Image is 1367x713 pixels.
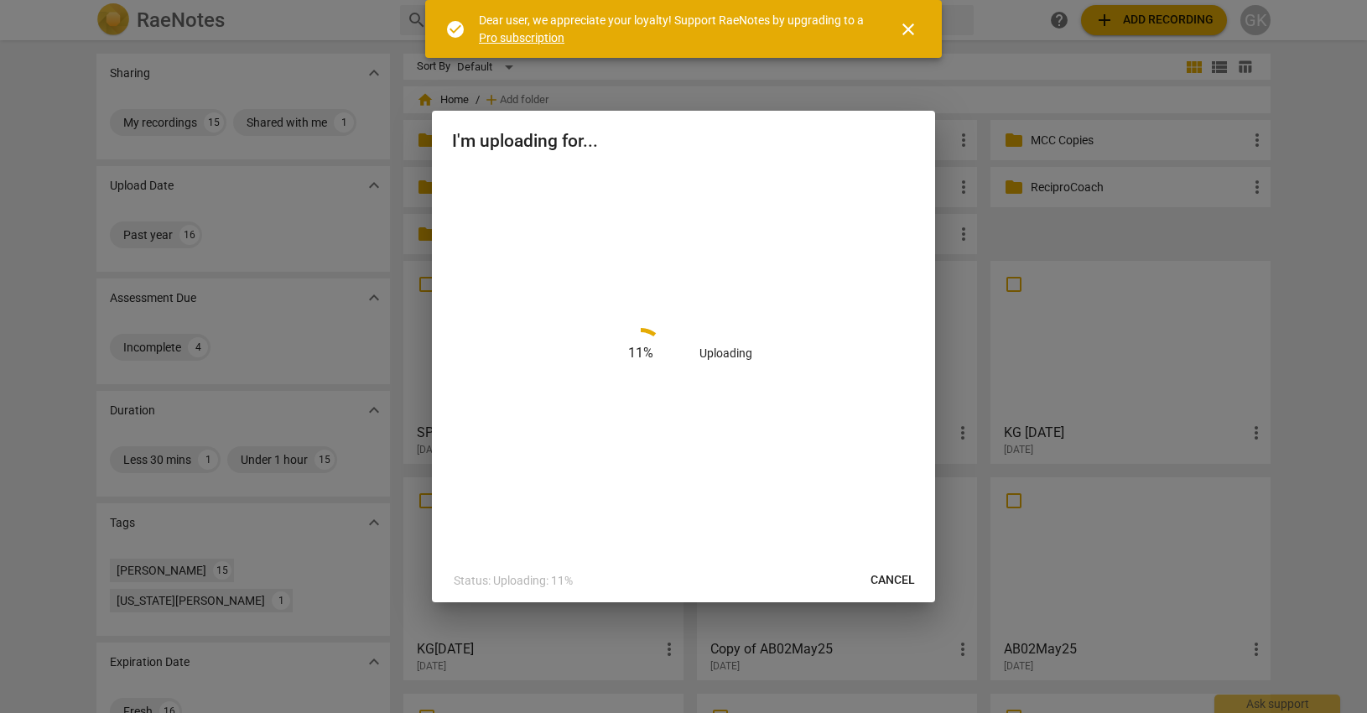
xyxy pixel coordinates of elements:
button: Close [888,9,928,49]
div: Dear user, we appreciate your loyalty! Support RaeNotes by upgrading to a [479,12,868,46]
p: Status: Uploading: 11% [454,572,573,590]
button: Cancel [857,565,928,596]
a: Pro subscription [479,31,564,44]
span: check_circle [445,19,465,39]
p: Uploading [699,345,752,362]
span: Cancel [871,572,915,589]
h2: I'm uploading for... [452,131,915,152]
span: close [898,19,918,39]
